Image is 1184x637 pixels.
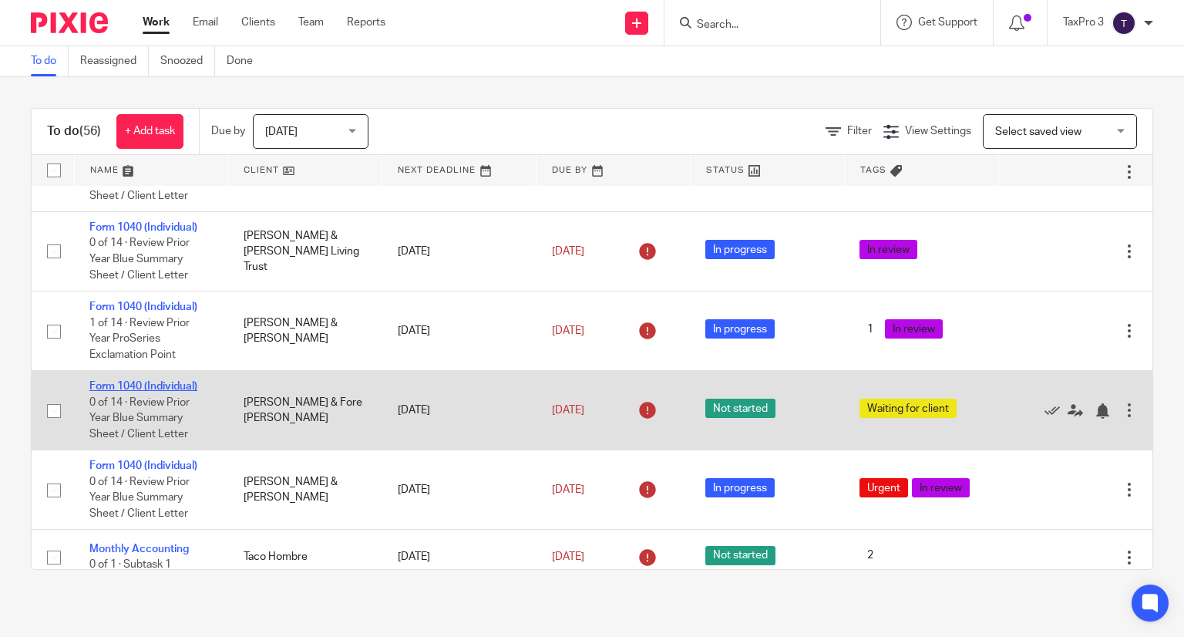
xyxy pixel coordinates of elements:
[79,125,101,137] span: (56)
[552,246,584,257] span: [DATE]
[859,240,917,259] span: In review
[552,405,584,416] span: [DATE]
[705,478,775,497] span: In progress
[241,15,275,30] a: Clients
[552,484,584,495] span: [DATE]
[347,15,385,30] a: Reports
[89,560,171,571] span: 0 of 1 · Subtask 1
[859,478,908,497] span: Urgent
[859,399,957,418] span: Waiting for client
[382,212,536,292] td: [DATE]
[382,292,536,371] td: [DATE]
[89,544,189,554] a: Monthly Accounting
[31,46,69,76] a: To do
[143,15,170,30] a: Work
[89,397,190,440] span: 0 of 14 · Review Prior Year Blue Summary Sheet / Client Letter
[860,166,886,174] span: Tags
[89,477,190,519] span: 0 of 14 · Review Prior Year Blue Summary Sheet / Client Letter
[995,126,1081,137] span: Select saved view
[705,319,775,339] span: In progress
[695,19,834,32] input: Search
[228,212,382,292] td: [PERSON_NAME] & [PERSON_NAME] Living Trust
[89,318,190,360] span: 1 of 14 · Review Prior Year ProSeries Exclamation Point
[298,15,324,30] a: Team
[705,240,775,259] span: In progress
[228,530,382,585] td: Taco Hombre
[1063,15,1104,30] p: TaxPro 3
[228,371,382,450] td: [PERSON_NAME] & Fore [PERSON_NAME]
[847,126,872,136] span: Filter
[918,17,977,28] span: Get Support
[1112,11,1136,35] img: svg%3E
[885,319,943,339] span: In review
[552,551,584,562] span: [DATE]
[859,319,881,339] span: 1
[47,123,101,140] h1: To do
[265,126,298,137] span: [DATE]
[89,302,197,312] a: Form 1040 (Individual)
[89,238,190,281] span: 0 of 14 · Review Prior Year Blue Summary Sheet / Client Letter
[859,546,881,565] span: 2
[89,381,197,392] a: Form 1040 (Individual)
[116,114,183,149] a: + Add task
[31,12,108,33] img: Pixie
[382,371,536,450] td: [DATE]
[227,46,264,76] a: Done
[552,325,584,336] span: [DATE]
[705,399,775,418] span: Not started
[211,123,245,139] p: Due by
[382,530,536,585] td: [DATE]
[228,450,382,530] td: [PERSON_NAME] & [PERSON_NAME]
[905,126,971,136] span: View Settings
[193,15,218,30] a: Email
[705,546,775,565] span: Not started
[89,460,197,471] a: Form 1040 (Individual)
[228,292,382,371] td: [PERSON_NAME] & [PERSON_NAME]
[89,222,197,233] a: Form 1040 (Individual)
[80,46,149,76] a: Reassigned
[382,450,536,530] td: [DATE]
[89,159,190,201] span: 0 of 14 · Review Prior Year Blue Summary Sheet / Client Letter
[912,478,970,497] span: In review
[1044,403,1068,418] a: Mark as done
[160,46,215,76] a: Snoozed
